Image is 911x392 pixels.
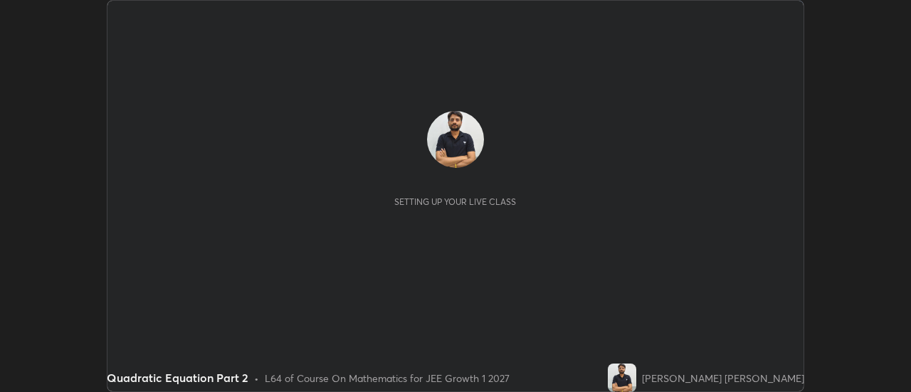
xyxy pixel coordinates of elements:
[254,371,259,386] div: •
[265,371,510,386] div: L64 of Course On Mathematics for JEE Growth 1 2027
[642,371,804,386] div: [PERSON_NAME] [PERSON_NAME]
[394,196,516,207] div: Setting up your live class
[427,111,484,168] img: 4cf577a8cdb74b91971b506b957e80de.jpg
[608,364,636,392] img: 4cf577a8cdb74b91971b506b957e80de.jpg
[107,369,248,386] div: Quadratic Equation Part 2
